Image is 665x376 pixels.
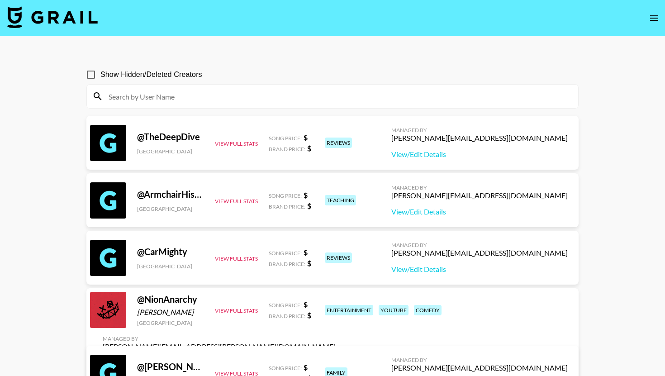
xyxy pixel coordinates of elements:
div: [GEOGRAPHIC_DATA] [137,205,204,212]
a: View/Edit Details [391,265,568,274]
div: teaching [325,195,356,205]
div: [GEOGRAPHIC_DATA] [137,148,204,155]
img: Grail Talent [7,6,98,28]
strong: $ [304,300,308,309]
div: [PERSON_NAME][EMAIL_ADDRESS][DOMAIN_NAME] [391,133,568,143]
span: Brand Price: [269,146,305,152]
span: Song Price: [269,250,302,257]
a: View/Edit Details [391,150,568,159]
div: @ CarMighty [137,246,204,257]
div: comedy [414,305,442,315]
strong: $ [304,190,308,199]
div: reviews [325,138,352,148]
button: View Full Stats [215,255,258,262]
div: @ ArmchairHistorian [137,189,204,200]
div: [PERSON_NAME][EMAIL_ADDRESS][DOMAIN_NAME] [391,191,568,200]
span: Show Hidden/Deleted Creators [100,69,202,80]
button: open drawer [645,9,663,27]
span: Brand Price: [269,261,305,267]
div: [PERSON_NAME][EMAIL_ADDRESS][PERSON_NAME][DOMAIN_NAME] [103,342,336,351]
div: reviews [325,252,352,263]
div: Managed By [391,184,568,191]
input: Search by User Name [103,89,573,104]
div: @ NionAnarchy [137,294,204,305]
a: View/Edit Details [391,207,568,216]
div: [PERSON_NAME][EMAIL_ADDRESS][DOMAIN_NAME] [391,248,568,257]
div: @ TheDeepDive [137,131,204,143]
span: Song Price: [269,192,302,199]
strong: $ [304,363,308,371]
div: Managed By [391,357,568,363]
div: [GEOGRAPHIC_DATA] [137,319,204,326]
div: youtube [379,305,408,315]
div: @ [PERSON_NAME] [137,361,204,372]
span: Brand Price: [269,203,305,210]
strong: $ [307,144,311,152]
strong: $ [307,311,311,319]
button: View Full Stats [215,307,258,314]
strong: $ [307,259,311,267]
div: [PERSON_NAME] [137,308,204,317]
div: [PERSON_NAME][EMAIL_ADDRESS][DOMAIN_NAME] [391,363,568,372]
strong: $ [307,201,311,210]
div: [GEOGRAPHIC_DATA] [137,263,204,270]
span: Song Price: [269,135,302,142]
button: View Full Stats [215,198,258,205]
strong: $ [304,133,308,142]
strong: $ [304,248,308,257]
span: Song Price: [269,302,302,309]
div: Managed By [391,242,568,248]
span: Song Price: [269,365,302,371]
div: entertainment [325,305,373,315]
div: Managed By [391,127,568,133]
span: Brand Price: [269,313,305,319]
button: View Full Stats [215,140,258,147]
div: Managed By [103,335,336,342]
